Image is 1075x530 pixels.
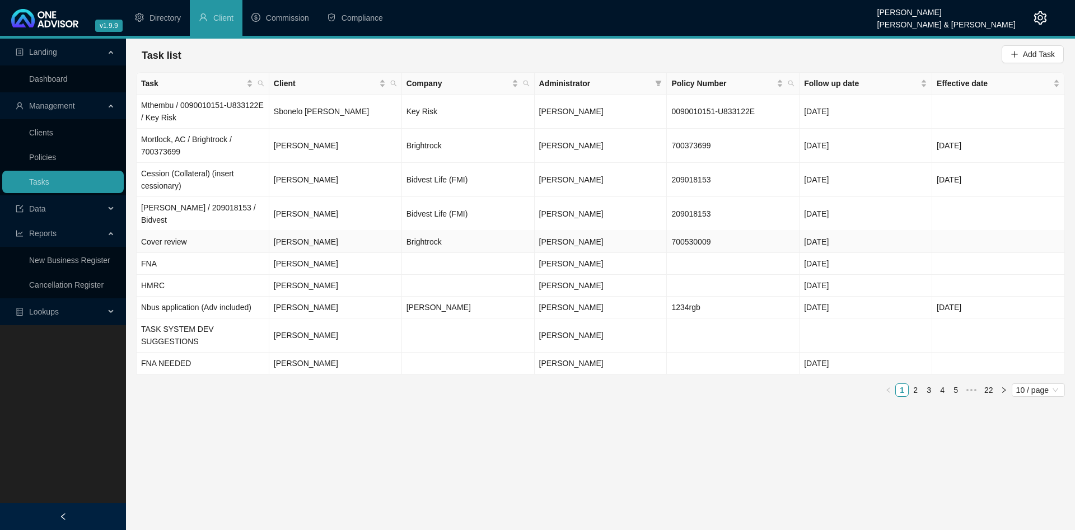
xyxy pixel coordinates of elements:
th: Client [269,73,402,95]
span: dollar [251,13,260,22]
a: 1 [896,384,908,396]
span: Task list [142,50,181,61]
a: 22 [981,384,997,396]
td: [PERSON_NAME] [269,353,402,374]
span: left [885,387,892,393]
span: [PERSON_NAME] [539,303,604,312]
td: [DATE] [800,163,932,197]
span: Administrator [539,77,651,90]
td: [DATE] [932,163,1065,197]
span: v1.9.9 [95,20,123,32]
a: Cancellation Register [29,280,104,289]
span: line-chart [16,229,24,237]
td: Mortlock, AC / Brightrock / 700373699 [137,129,269,163]
span: filter [655,80,662,87]
td: Bidvest Life (FMI) [402,163,535,197]
span: database [16,308,24,316]
li: Previous Page [882,383,895,397]
span: [PERSON_NAME] [539,331,604,340]
span: Client [274,77,377,90]
span: search [388,75,399,92]
td: [DATE] [800,297,932,318]
span: search [521,75,532,92]
span: [PERSON_NAME] [539,359,604,368]
td: [PERSON_NAME] [269,197,402,231]
span: [PERSON_NAME] [539,107,604,116]
td: 700373699 [667,129,800,163]
span: Client [213,13,233,22]
th: Task [137,73,269,95]
span: Compliance [342,13,383,22]
span: right [1001,387,1007,393]
span: Data [29,204,46,213]
td: FNA NEEDED [137,353,269,374]
span: search [788,80,794,87]
span: user [16,102,24,110]
td: Cover review [137,231,269,253]
td: [DATE] [800,95,932,129]
td: 209018153 [667,163,800,197]
li: 3 [922,383,936,397]
th: Follow up date [800,73,932,95]
a: Policies [29,153,56,162]
td: [PERSON_NAME] [269,275,402,297]
td: FNA [137,253,269,275]
span: Landing [29,48,57,57]
a: Clients [29,128,53,137]
span: search [255,75,267,92]
span: Effective date [937,77,1051,90]
td: [DATE] [800,275,932,297]
span: Reports [29,229,57,238]
td: [PERSON_NAME] / 209018153 / Bidvest [137,197,269,231]
li: 5 [949,383,962,397]
span: plus [1011,50,1018,58]
td: [DATE] [800,253,932,275]
td: Bidvest Life (FMI) [402,197,535,231]
a: 4 [936,384,948,396]
span: Follow up date [804,77,918,90]
span: search [390,80,397,87]
a: 3 [923,384,935,396]
span: import [16,205,24,213]
span: Task [141,77,244,90]
span: [PERSON_NAME] [539,259,604,268]
span: setting [135,13,144,22]
div: [PERSON_NAME] [877,3,1016,15]
span: safety [327,13,336,22]
span: filter [653,75,664,92]
li: Next 5 Pages [962,383,980,397]
td: HMRC [137,275,269,297]
span: left [59,513,67,520]
span: [PERSON_NAME] [539,237,604,246]
div: Page Size [1012,383,1065,397]
span: [PERSON_NAME] [539,175,604,184]
span: search [523,80,530,87]
td: [DATE] [800,197,932,231]
span: [PERSON_NAME] [539,281,604,290]
div: [PERSON_NAME] & [PERSON_NAME] [877,15,1016,27]
img: 2df55531c6924b55f21c4cf5d4484680-logo-light.svg [11,9,78,27]
td: 1234rgb [667,297,800,318]
span: Commission [266,13,309,22]
span: setting [1034,11,1047,25]
td: TASK SYSTEM DEV SUGGESTIONS [137,318,269,353]
li: 4 [936,383,949,397]
a: 2 [909,384,922,396]
td: [PERSON_NAME] [269,253,402,275]
span: Lookups [29,307,59,316]
td: [PERSON_NAME] [269,129,402,163]
span: Policy Number [671,77,774,90]
td: Brightrock [402,129,535,163]
button: Add Task [1002,45,1064,63]
span: Add Task [1023,48,1055,60]
td: Key Risk [402,95,535,129]
td: [DATE] [800,129,932,163]
td: [PERSON_NAME] [269,297,402,318]
span: [PERSON_NAME] [539,141,604,150]
span: 10 / page [1016,384,1060,396]
a: Dashboard [29,74,68,83]
td: 209018153 [667,197,800,231]
span: [PERSON_NAME] [539,209,604,218]
td: Mthembu / 0090010151-U833122E / Key Risk [137,95,269,129]
span: Company [406,77,510,90]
